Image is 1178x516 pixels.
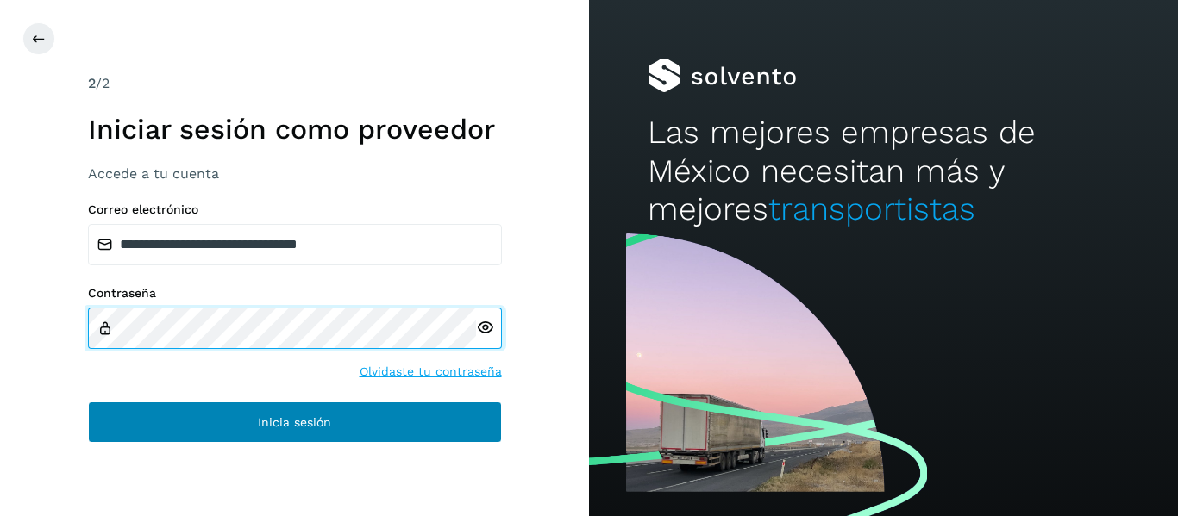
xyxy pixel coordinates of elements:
label: Correo electrónico [88,202,502,217]
button: Inicia sesión [88,401,502,443]
span: Inicia sesión [258,416,331,428]
a: Olvidaste tu contraseña [360,363,502,381]
span: 2 [88,75,96,91]
label: Contraseña [88,286,502,301]
div: /2 [88,73,502,94]
h1: Iniciar sesión como proveedor [88,113,502,146]
h3: Accede a tu cuenta [88,165,502,182]
h2: Las mejores empresas de México necesitan más y mejores [648,114,1118,228]
span: transportistas [768,190,975,227]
